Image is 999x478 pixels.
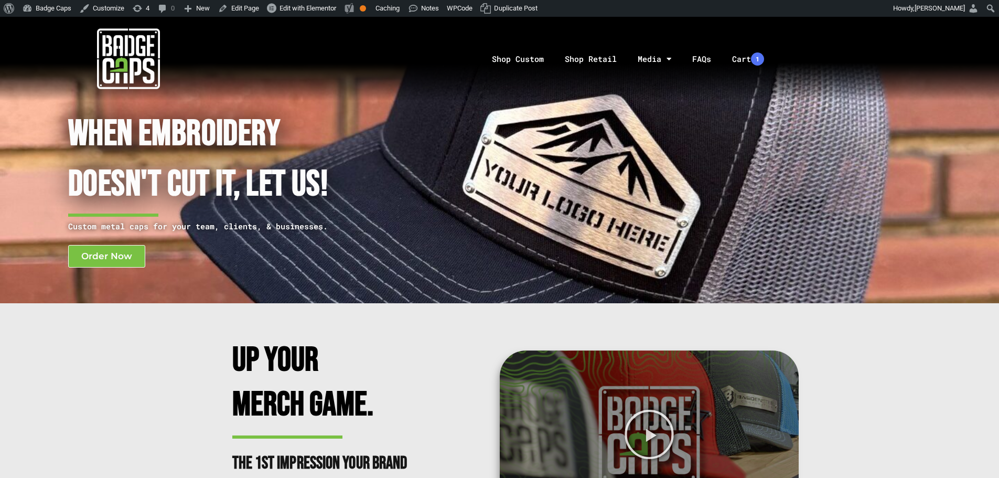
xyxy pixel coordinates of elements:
h1: When Embroidery Doesn't cut it, Let Us! [68,109,444,210]
span: Order Now [81,252,132,261]
a: Shop Custom [481,31,554,87]
a: Shop Retail [554,31,627,87]
a: Media [627,31,682,87]
div: OK [360,5,366,12]
a: Cart1 [722,31,775,87]
h2: Up Your Merch Game. [232,338,416,427]
span: Edit with Elementor [280,4,336,12]
p: Custom metal caps for your team, clients, & businesses. [68,220,444,233]
span: [PERSON_NAME] [915,4,965,12]
a: FAQs [682,31,722,87]
a: Order Now [68,245,145,268]
div: Play Video [624,409,675,460]
img: badgecaps white logo with green acccent [97,27,160,90]
nav: Menu [256,31,999,87]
